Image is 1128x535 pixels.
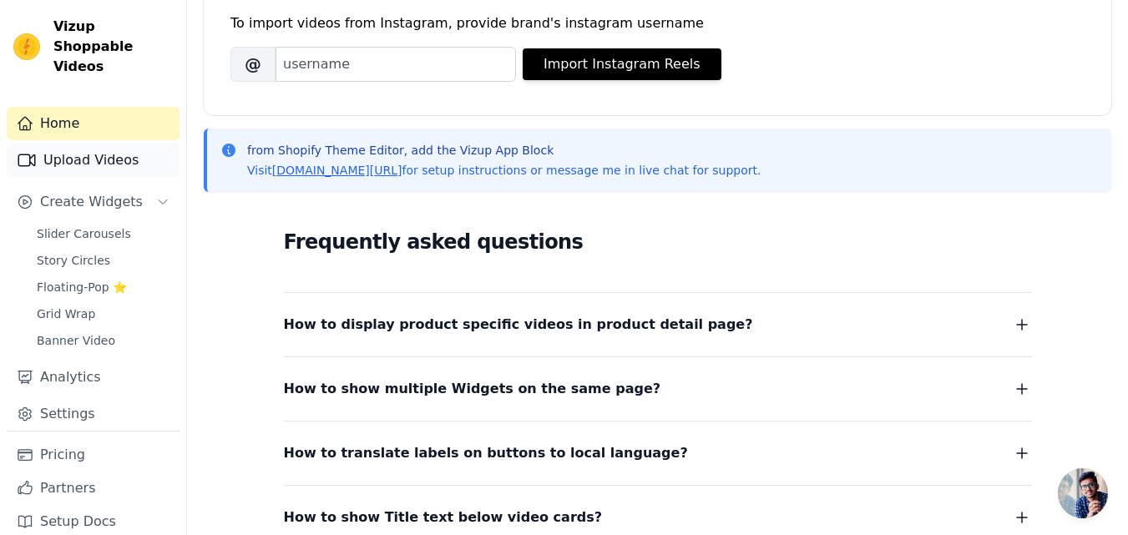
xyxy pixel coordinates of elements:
p: Visit for setup instructions or message me in live chat for support. [247,162,761,179]
button: How to translate labels on buttons to local language? [284,442,1032,465]
div: To import videos from Instagram, provide brand's instagram username [230,13,1085,33]
div: Open chat [1058,468,1108,518]
span: Slider Carousels [37,225,131,242]
a: Partners [7,472,180,505]
span: Vizup Shoppable Videos [53,17,173,77]
span: How to show multiple Widgets on the same page? [284,377,661,401]
button: How to show Title text below video cards? [284,506,1032,529]
a: Banner Video [27,329,180,352]
span: @ [230,47,276,82]
span: Story Circles [37,252,110,269]
a: Settings [7,397,180,431]
span: Create Widgets [40,192,143,212]
span: Grid Wrap [37,305,95,322]
a: Story Circles [27,249,180,272]
span: How to show Title text below video cards? [284,506,603,529]
a: Floating-Pop ⭐ [27,275,180,299]
a: Analytics [7,361,180,394]
button: How to show multiple Widgets on the same page? [284,377,1032,401]
a: Pricing [7,438,180,472]
button: How to display product specific videos in product detail page? [284,313,1032,336]
a: [DOMAIN_NAME][URL] [272,164,402,177]
a: Upload Videos [7,144,180,177]
a: Grid Wrap [27,302,180,326]
button: Import Instagram Reels [523,48,721,80]
button: Create Widgets [7,185,180,219]
span: How to translate labels on buttons to local language? [284,442,688,465]
input: username [276,47,516,82]
span: How to display product specific videos in product detail page? [284,313,753,336]
span: Floating-Pop ⭐ [37,279,127,295]
img: Vizup [13,33,40,60]
a: Slider Carousels [27,222,180,245]
p: from Shopify Theme Editor, add the Vizup App Block [247,142,761,159]
h2: Frequently asked questions [284,225,1032,259]
a: Home [7,107,180,140]
span: Banner Video [37,332,115,349]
